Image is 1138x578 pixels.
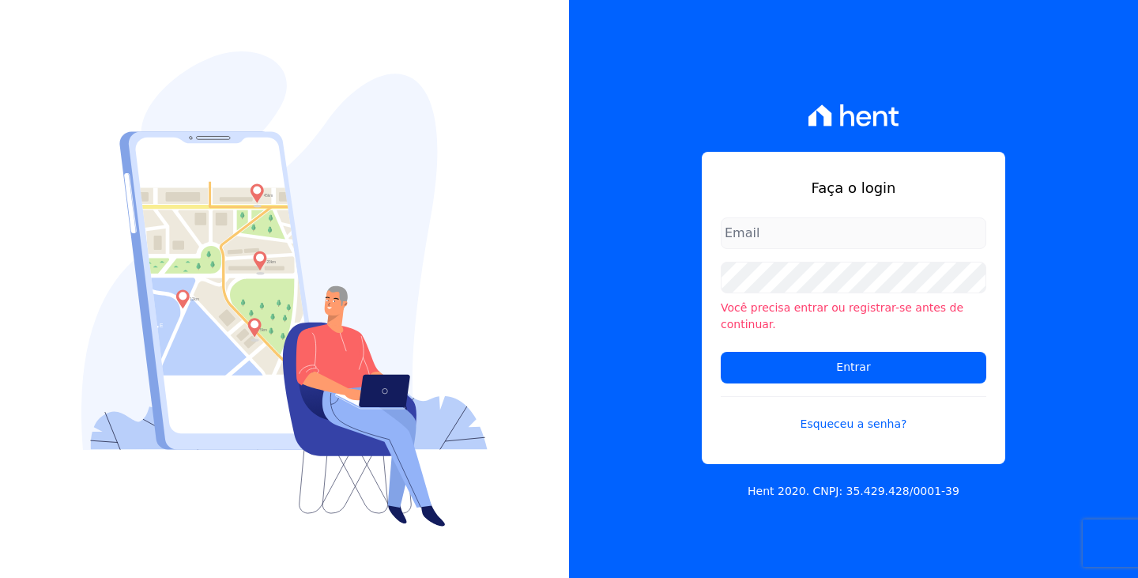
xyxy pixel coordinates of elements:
img: Login [81,51,488,527]
p: Hent 2020. CNPJ: 35.429.428/0001-39 [748,483,959,500]
a: Esqueceu a senha? [721,396,986,433]
input: Email [721,217,986,249]
input: Entrar [721,352,986,383]
li: Você precisa entrar ou registrar-se antes de continuar. [721,300,986,333]
h1: Faça o login [721,177,986,198]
